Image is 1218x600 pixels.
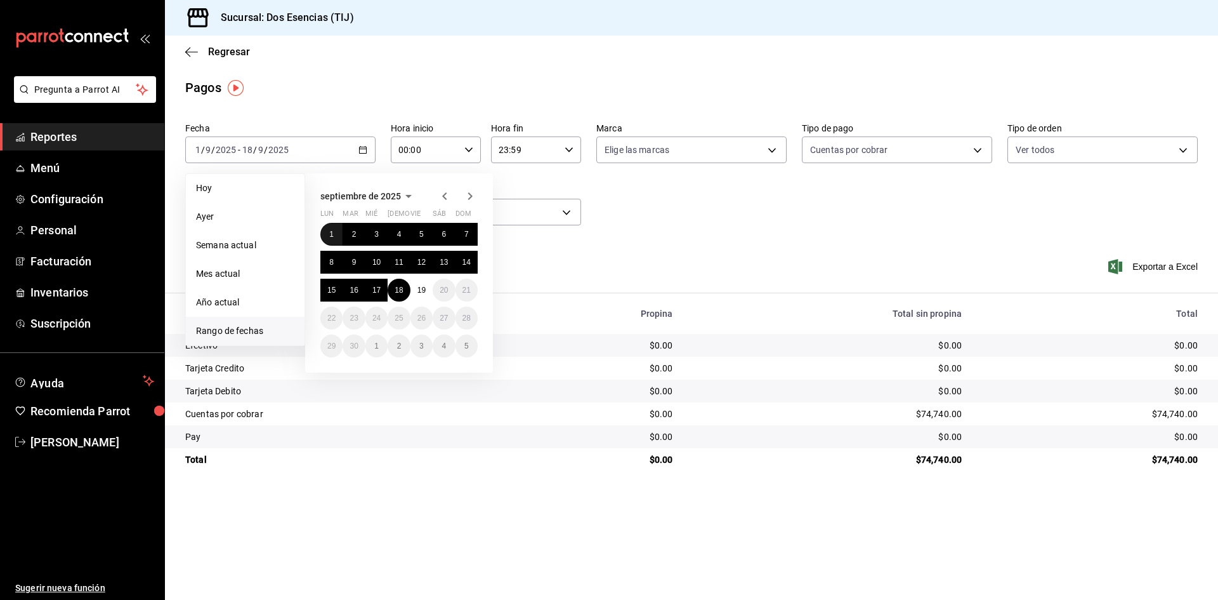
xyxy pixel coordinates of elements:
abbr: 20 de septiembre de 2025 [440,286,448,295]
abbr: 10 de septiembre de 2025 [372,258,381,267]
button: 2 de septiembre de 2025 [343,223,365,246]
label: Fecha [185,124,376,133]
abbr: 6 de septiembre de 2025 [442,230,446,239]
button: 4 de septiembre de 2025 [388,223,410,246]
button: 18 de septiembre de 2025 [388,279,410,302]
button: 27 de septiembre de 2025 [433,307,455,330]
span: Cuentas por cobrar [810,143,887,156]
span: Exportar a Excel [1111,259,1198,274]
button: 13 de septiembre de 2025 [433,251,455,274]
input: -- [258,145,264,155]
span: [PERSON_NAME] [30,434,154,451]
button: 7 de septiembre de 2025 [455,223,478,246]
div: $0.00 [982,430,1198,443]
abbr: 24 de septiembre de 2025 [372,314,381,323]
button: 1 de octubre de 2025 [365,335,388,357]
a: Pregunta a Parrot AI [9,92,156,105]
button: 9 de septiembre de 2025 [343,251,365,274]
abbr: 9 de septiembre de 2025 [352,258,357,267]
button: 17 de septiembre de 2025 [365,279,388,302]
span: Regresar [208,46,250,58]
input: ---- [268,145,289,155]
abbr: viernes [410,210,421,223]
button: 6 de septiembre de 2025 [433,223,455,246]
abbr: 1 de octubre de 2025 [374,342,379,350]
input: -- [195,145,201,155]
button: 1 de septiembre de 2025 [320,223,343,246]
input: -- [242,145,253,155]
span: / [201,145,205,155]
div: $0.00 [523,339,672,352]
span: / [253,145,257,155]
abbr: 3 de octubre de 2025 [419,342,424,350]
div: $74,740.00 [982,453,1198,466]
div: $0.00 [523,362,672,375]
abbr: 27 de septiembre de 2025 [440,314,448,323]
abbr: 28 de septiembre de 2025 [462,314,471,323]
button: 5 de septiembre de 2025 [410,223,433,246]
button: 20 de septiembre de 2025 [433,279,455,302]
div: Cuentas por cobrar [185,408,503,420]
button: 3 de octubre de 2025 [410,335,433,357]
abbr: 3 de septiembre de 2025 [374,230,379,239]
span: Hoy [196,182,294,195]
span: Año actual [196,296,294,309]
span: septiembre de 2025 [320,191,401,201]
label: Marca [596,124,787,133]
abbr: 2 de septiembre de 2025 [352,230,357,239]
div: $0.00 [693,339,962,352]
label: Tipo de pago [802,124,992,133]
span: Menú [30,159,154,177]
span: Elige las marcas [605,143,669,156]
abbr: 2 de octubre de 2025 [397,342,402,350]
abbr: 29 de septiembre de 2025 [327,342,336,350]
div: $0.00 [693,362,962,375]
div: $0.00 [523,408,672,420]
abbr: 4 de septiembre de 2025 [397,230,402,239]
abbr: 17 de septiembre de 2025 [372,286,381,295]
span: Ayuda [30,373,138,389]
span: Inventarios [30,284,154,301]
abbr: jueves [388,210,462,223]
abbr: 1 de septiembre de 2025 [329,230,334,239]
button: septiembre de 2025 [320,189,416,204]
span: Configuración [30,190,154,208]
button: 4 de octubre de 2025 [433,335,455,357]
div: $0.00 [982,339,1198,352]
div: $74,740.00 [693,408,962,420]
h3: Sucursal: Dos Esencias (TIJ) [211,10,354,25]
span: Sugerir nueva función [15,582,154,595]
span: Facturación [30,253,154,270]
span: / [264,145,268,155]
span: Personal [30,222,154,239]
abbr: 5 de octubre de 2025 [464,342,469,350]
div: $74,740.00 [693,453,962,466]
div: Total sin propina [693,309,962,319]
button: 12 de septiembre de 2025 [410,251,433,274]
abbr: lunes [320,210,334,223]
button: Regresar [185,46,250,58]
span: / [211,145,215,155]
input: ---- [215,145,237,155]
span: Rango de fechas [196,324,294,338]
abbr: 18 de septiembre de 2025 [395,286,403,295]
div: $0.00 [693,430,962,443]
button: 2 de octubre de 2025 [388,335,410,357]
span: Pregunta a Parrot AI [34,83,136,97]
abbr: 4 de octubre de 2025 [442,342,446,350]
abbr: domingo [455,210,471,223]
span: Recomienda Parrot [30,403,154,420]
abbr: 13 de septiembre de 2025 [440,258,448,267]
abbr: 21 de septiembre de 2025 [462,286,471,295]
button: 29 de septiembre de 2025 [320,335,343,357]
span: Semana actual [196,239,294,252]
button: 8 de septiembre de 2025 [320,251,343,274]
abbr: 25 de septiembre de 2025 [395,314,403,323]
span: - [238,145,240,155]
abbr: 22 de septiembre de 2025 [327,314,336,323]
abbr: 7 de septiembre de 2025 [464,230,469,239]
button: open_drawer_menu [140,33,150,43]
abbr: 12 de septiembre de 2025 [417,258,426,267]
div: $0.00 [982,385,1198,397]
img: Tooltip marker [228,80,244,96]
